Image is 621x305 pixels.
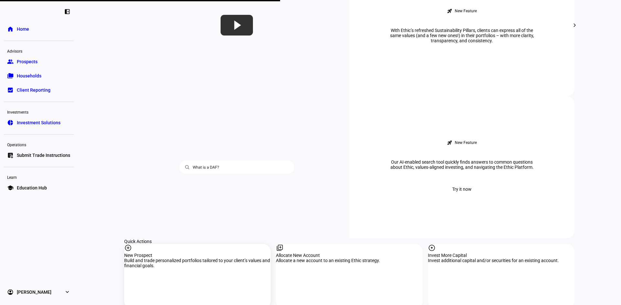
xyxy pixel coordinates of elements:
[7,185,14,191] eth-mat-symbol: school
[17,58,38,65] span: Prospects
[447,8,452,14] mat-icon: rocket_launch
[7,73,14,79] eth-mat-symbol: folder_copy
[17,152,70,158] span: Submit Trade Instructions
[7,26,14,32] eth-mat-symbol: home
[17,87,50,93] span: Client Reporting
[455,140,477,145] div: New Feature
[124,244,132,252] mat-icon: add_circle
[17,185,47,191] span: Education Hub
[4,23,74,36] a: homeHome
[124,258,271,268] div: Build and trade personalized portfolios tailored to your client’s values and financial goals.
[571,21,579,29] mat-icon: chevron_right
[4,55,74,68] a: groupProspects
[4,84,74,97] a: bid_landscapeClient Reporting
[124,239,574,244] div: Quick Actions
[7,152,14,158] eth-mat-symbol: list_alt_add
[7,87,14,93] eth-mat-symbol: bid_landscape
[64,289,71,295] eth-mat-symbol: expand_more
[276,258,422,263] div: Allocate a new account to an existing Ethic strategy.
[428,244,436,252] mat-icon: arrow_circle_up
[124,253,271,258] div: New Prospect
[4,46,74,55] div: Advisors
[276,244,284,252] mat-icon: library_add
[444,183,479,196] button: Try it now
[4,140,74,149] div: Operations
[381,159,543,170] div: Our AI-enabled search tool quickly finds answers to common questions about Ethic, values-aligned ...
[4,107,74,116] div: Investments
[7,119,14,126] eth-mat-symbol: pie_chart
[7,289,14,295] eth-mat-symbol: account_circle
[7,58,14,65] eth-mat-symbol: group
[4,116,74,129] a: pie_chartInvestment Solutions
[452,183,472,196] span: Try it now
[447,140,452,145] mat-icon: rocket_launch
[17,289,51,295] span: [PERSON_NAME]
[17,119,60,126] span: Investment Solutions
[381,28,543,43] div: With Ethic’s refreshed Sustainability Pillars, clients can express all of the same values (and a ...
[17,73,41,79] span: Households
[4,172,74,181] div: Learn
[428,258,574,263] div: Invest additional capital and/or securities for an existing account.
[17,26,29,32] span: Home
[428,253,574,258] div: Invest More Capital
[4,69,74,82] a: folder_copyHouseholds
[455,8,477,14] div: New Feature
[64,8,71,15] eth-mat-symbol: left_panel_close
[276,253,422,258] div: Allocate New Account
